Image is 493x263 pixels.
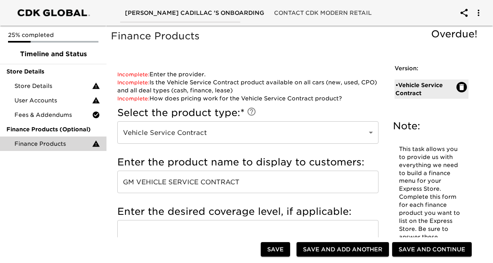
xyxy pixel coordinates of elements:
button: Save [261,242,290,257]
button: Delete: Vehicle Service Contract [456,82,467,92]
h5: Select the product type: [117,106,378,119]
span: Finance Products (Optional) [6,125,100,133]
span: Fees & Addendums [14,111,92,119]
span: Save and Continue [399,245,465,255]
span: Incomplete: [117,96,149,102]
p: 25% completed [8,31,98,39]
div: •Vehicle Service Contract [395,80,469,99]
button: account of current user [469,3,488,22]
button: Save and Continue [392,242,472,257]
span: Store Details [6,67,100,75]
a: Enter the provider. [117,71,206,77]
span: Store Details [14,82,92,90]
button: account of current user [454,3,474,22]
span: Incomplete: [117,71,149,77]
span: Incomplete: [117,80,149,86]
span: Contact CDK Modern Retail [274,8,372,18]
div: Vehicle Service Contract [117,121,378,144]
span: [PERSON_NAME] Cadillac 's Onboarding [125,8,264,18]
span: Save [267,245,284,255]
span: User Accounts [14,96,92,104]
a: How does pricing work for the Vehicle Service Contract product? [117,95,342,102]
h5: Finance Products [111,30,481,43]
a: Is the Vehicle Service Contract product available on all cars (new, used, CPO) and all deal types... [117,79,377,94]
span: Finance Products [14,140,92,148]
h5: Enter the desired coverage level, if applicable: [117,205,378,218]
div: • Vehicle Service Contract [395,81,457,97]
h5: Note: [393,120,470,133]
span: Overdue! [431,28,477,40]
button: Save and Add Another [297,242,389,257]
h6: Version: [395,64,469,73]
h5: Enter the product name to display to customers: [117,156,378,169]
span: Timeline and Status [6,49,100,59]
span: Save and Add Another [303,245,383,255]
